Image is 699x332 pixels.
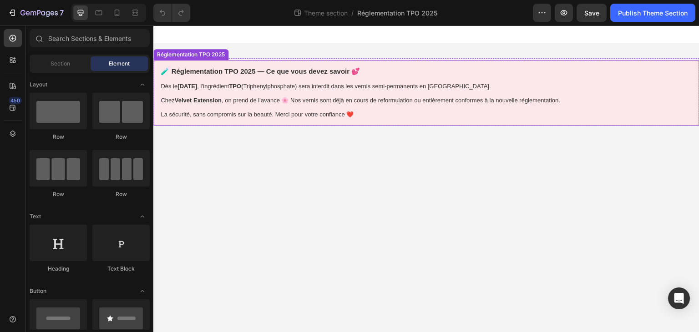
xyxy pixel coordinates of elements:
[92,190,150,198] div: Row
[668,287,690,309] div: Open Intercom Messenger
[9,97,22,104] div: 450
[357,8,437,18] span: Réglementation TPO 2025
[51,60,70,68] span: Section
[30,287,46,295] span: Button
[153,4,190,22] div: Undo/Redo
[610,4,695,22] button: Publish Theme Section
[597,48,608,59] summary: Basculer le tiroir de recherche
[577,4,607,22] button: Save
[60,7,64,18] p: 7
[92,265,150,273] div: Text Block
[351,8,354,18] span: /
[135,209,150,224] span: Toggle open
[30,190,87,198] div: Row
[56,8,291,16] span: PROFITE DE 20% SUR TOUT CODE : SCHOOLGIRLS (jusq [DATE] minuit)
[153,25,699,332] iframe: Design area
[30,133,87,141] div: Row
[109,60,130,68] span: Element
[329,8,389,16] span: Livraison 24-48h
[302,8,349,18] span: Theme section
[30,29,150,47] input: Search Sections & Elements
[30,80,47,89] span: Layout
[47,48,58,59] summary: Basculer le tiroir du menu
[30,212,41,221] span: Text
[4,4,68,22] button: 7
[92,133,150,141] div: Row
[584,9,599,17] span: Save
[135,77,150,92] span: Toggle open
[30,265,87,273] div: Heading
[618,8,688,18] div: Publish Theme Section
[135,284,150,298] span: Toggle open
